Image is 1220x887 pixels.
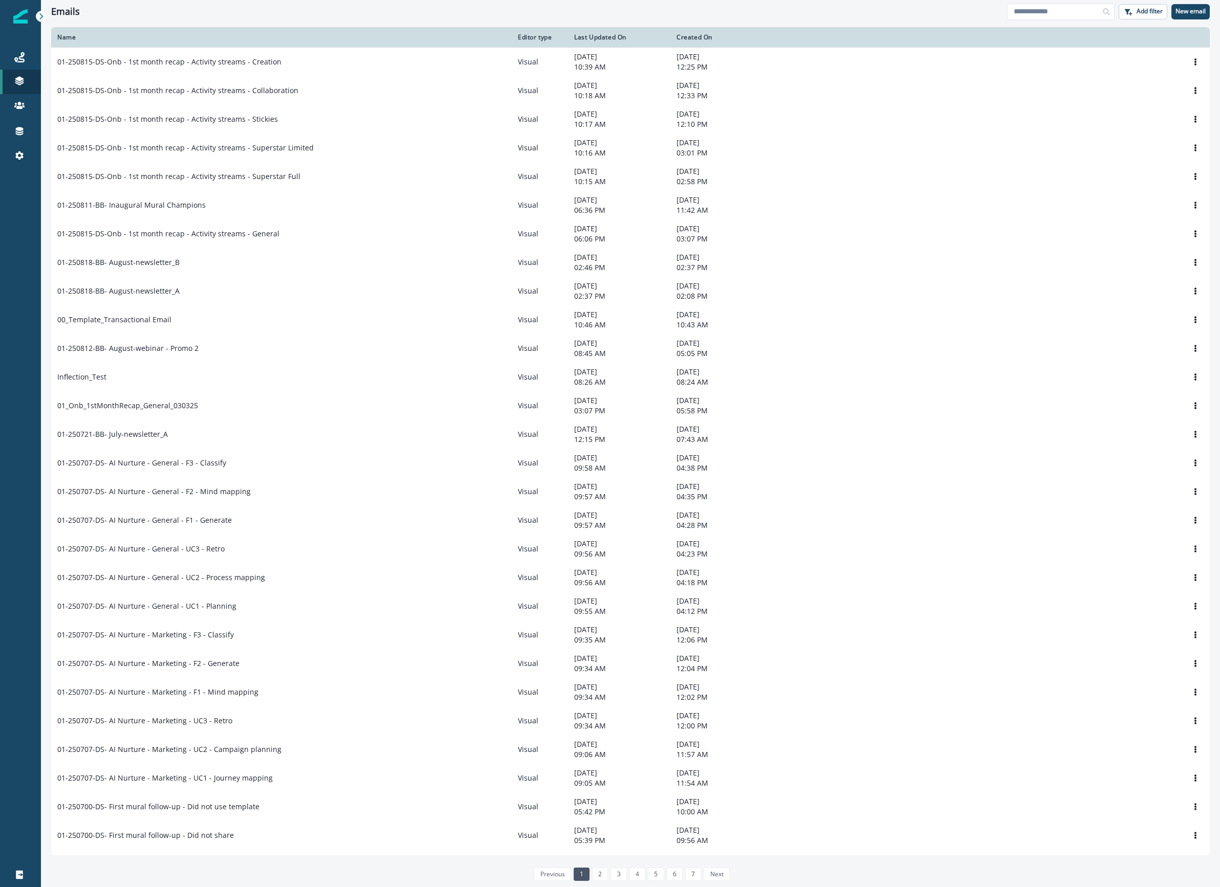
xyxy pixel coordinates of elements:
button: Options [1187,398,1204,413]
p: 12:25 PM [677,62,767,72]
ul: Pagination [531,868,729,881]
p: 01-250812-BB- August-webinar - Promo 2 [57,343,199,353]
p: 10:16 AM [574,148,664,158]
p: [DATE] [574,367,664,377]
p: 01-250815-DS-Onb - 1st month recap - Activity streams - General [57,229,279,239]
button: Options [1187,513,1204,528]
p: 10:15 AM [574,176,664,187]
div: Created On [677,33,767,41]
a: 01-250707-DS- AI Nurture - Marketing - F3 - ClassifyVisual[DATE]09:35 AM[DATE]12:06 PMOptions [51,620,1210,649]
p: 01-250815-DS-Onb - 1st month recap - Activity streams - Collaboration [57,85,298,96]
p: [DATE] [677,510,767,520]
p: [DATE] [677,854,767,864]
button: Options [1187,570,1204,585]
p: 02:46 PM [574,262,664,273]
p: 04:38 PM [677,463,767,473]
p: 00_Template_Transactional Email [57,315,171,325]
p: 06:06 PM [574,234,664,244]
p: [DATE] [677,453,767,463]
p: [DATE] [677,653,767,663]
p: 01-250707-DS- AI Nurture - Marketing - UC2 - Campaign planning [57,744,281,755]
a: Page 1 is your current page [574,868,590,881]
p: 09:58 AM [574,463,664,473]
td: Visual [512,391,568,420]
p: [DATE] [574,510,664,520]
p: 08:45 AM [574,348,664,359]
button: Options [1187,684,1204,700]
p: Add filter [1137,8,1163,15]
p: 01-250815-DS-Onb - 1st month recap - Activity streams - Stickies [57,114,278,124]
a: 01-250707-DS- AI Nurture - General - UC3 - RetroVisual[DATE]09:56 AM[DATE]04:23 PMOptions [51,535,1210,563]
button: Options [1187,541,1204,557]
button: Options [1187,427,1204,442]
p: 09:56 AM [574,549,664,559]
p: 04:28 PM [677,520,767,530]
a: 01-250815-DS-Onb - 1st month recap - Activity streams - Superstar FullVisual[DATE]10:15 AM[DATE]0... [51,162,1210,191]
td: Visual [512,420,568,449]
td: Visual [512,277,568,305]
td: Visual [512,792,568,821]
button: Options [1187,112,1204,127]
button: Add filter [1119,4,1167,19]
p: 09:55 AM [574,606,664,616]
a: Page 7 [685,868,701,881]
button: Options [1187,54,1204,70]
div: Name [57,33,506,41]
td: Visual [512,219,568,248]
td: Visual [512,248,568,277]
p: [DATE] [574,338,664,348]
p: [DATE] [574,138,664,148]
p: 11:54 AM [677,778,767,788]
p: [DATE] [574,80,664,91]
a: 01-250818-BB- August-newsletter_BVisual[DATE]02:46 PM[DATE]02:37 PMOptions [51,248,1210,277]
p: [DATE] [677,195,767,205]
p: 05:39 PM [574,835,664,846]
p: [DATE] [574,653,664,663]
p: 02:37 PM [574,291,664,301]
td: Visual [512,592,568,620]
td: Visual [512,162,568,191]
a: 00_Template_Transactional EmailVisual[DATE]10:46 AM[DATE]10:43 AMOptions [51,305,1210,334]
h1: Emails [51,6,80,17]
p: [DATE] [677,309,767,320]
p: 04:12 PM [677,606,767,616]
a: 01-250700-DS- First mural follow-up - Did not shareVisual[DATE]05:39 PM[DATE]09:56 AMOptions [51,821,1210,850]
p: [DATE] [574,309,664,320]
td: Visual [512,764,568,792]
p: [DATE] [574,195,664,205]
p: 01-250815-DS-Onb - 1st month recap - Activity streams - Superstar Limited [57,143,314,153]
p: 11:42 AM [677,205,767,215]
p: [DATE] [574,52,664,62]
p: [DATE] [677,338,767,348]
a: 01-250707-DS- AI Nurture - Marketing - UC2 - Campaign planningVisual[DATE]09:06 AM[DATE]11:57 AMO... [51,735,1210,764]
p: [DATE] [677,596,767,606]
p: 12:10 PM [677,119,767,129]
p: 09:57 AM [574,492,664,502]
p: 10:18 AM [574,91,664,101]
p: 01-250818-BB- August-newsletter_B [57,257,180,268]
p: 01-250707-DS- AI Nurture - Marketing - UC1 - Journey mapping [57,773,273,783]
button: Options [1187,226,1204,241]
button: Options [1187,828,1204,843]
button: Options [1187,656,1204,671]
a: 01-250707-DS- AI Nurture - General - F2 - Mind mappingVisual[DATE]09:57 AM[DATE]04:35 PMOptions [51,477,1210,506]
p: [DATE] [677,252,767,262]
p: 12:04 PM [677,663,767,674]
p: 09:56 AM [574,578,664,588]
div: Last Updated On [574,33,664,41]
a: 01-250818-BB- August-newsletter_AVisual[DATE]02:37 PM[DATE]02:08 PMOptions [51,277,1210,305]
div: Editor type [518,33,562,41]
button: Options [1187,455,1204,471]
button: Options [1187,770,1204,786]
p: 03:01 PM [677,148,767,158]
p: [DATE] [574,281,664,291]
a: 01-250815-DS-Onb - 1st month recap - Activity streams - GeneralVisual[DATE]06:06 PM[DATE]03:07 PM... [51,219,1210,248]
p: 05:42 PM [574,807,664,817]
p: 02:08 PM [677,291,767,301]
p: [DATE] [574,166,664,176]
p: [DATE] [574,481,664,492]
p: 04:35 PM [677,492,767,502]
td: Visual [512,449,568,477]
p: 12:02 PM [677,692,767,702]
p: 05:05 PM [677,348,767,359]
